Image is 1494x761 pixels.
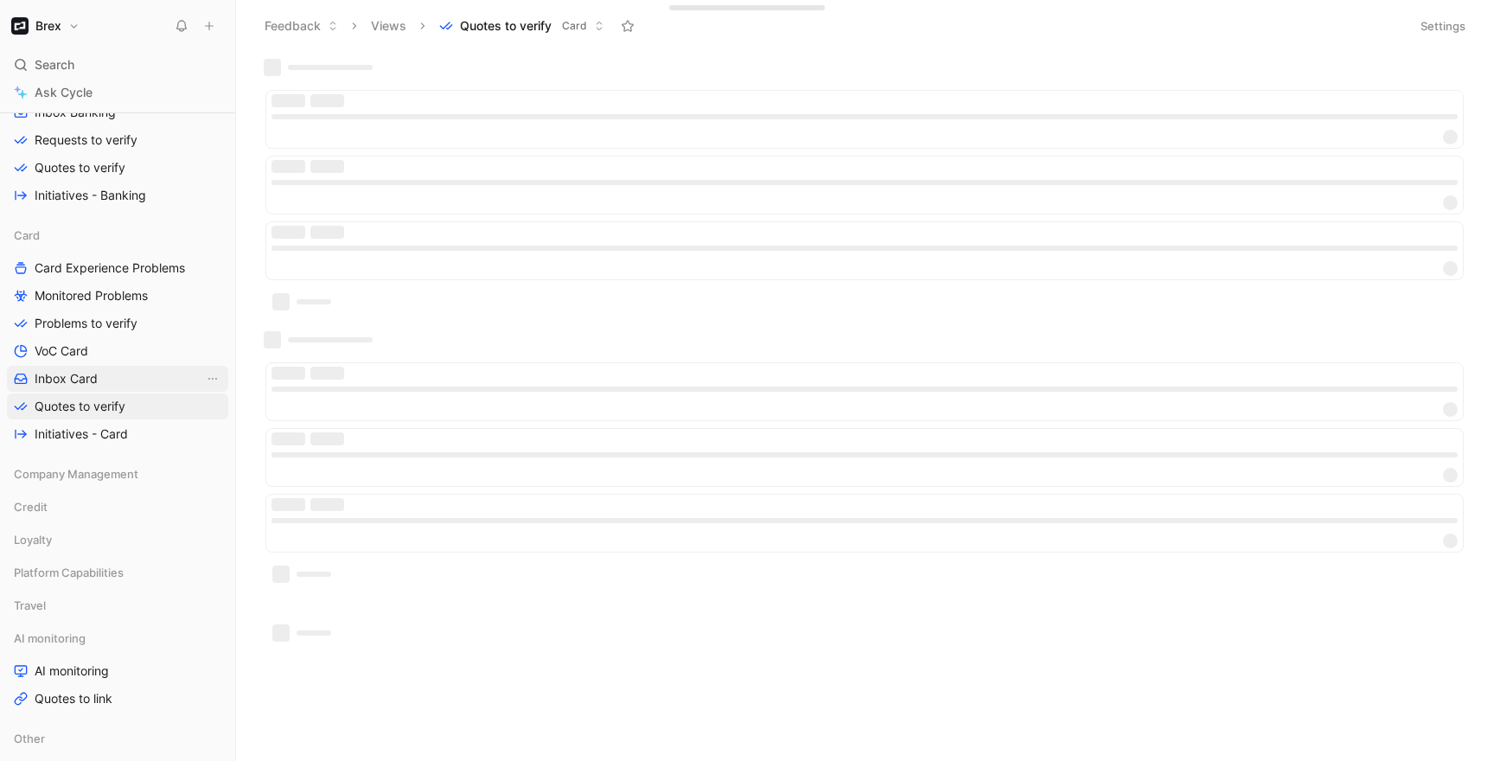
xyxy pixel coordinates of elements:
span: VoC Card [35,342,88,360]
span: AI monitoring [35,662,109,680]
span: Problems to verify [35,315,137,332]
span: Quotes to verify [35,159,125,176]
img: Brex [11,17,29,35]
span: Company Management [14,465,138,483]
span: Loyalty [14,531,52,548]
span: Credit [14,498,48,515]
a: AI monitoring [7,658,228,684]
div: Credit [7,494,228,525]
a: Monitored Problems [7,283,228,309]
span: Quotes to link [35,690,112,707]
a: Problems to verify [7,310,228,336]
button: Quotes to verifyCard [431,13,612,39]
button: Feedback [257,13,346,39]
div: CardCard Experience ProblemsMonitored ProblemsProblems to verifyVoC CardInbox CardView actionsQuo... [7,222,228,447]
a: Requests to verify [7,127,228,153]
div: Loyalty [7,527,228,553]
div: AI monitoring [7,625,228,651]
a: Quotes to verify [7,393,228,419]
div: Card [7,222,228,248]
span: Quotes to verify [460,17,552,35]
a: Quotes to verify [7,155,228,181]
div: Platform Capabilities [7,560,228,591]
div: BankingVoC BankingInbox BankingRequests to verifyQuotes to verifyInitiatives - Banking [7,39,228,208]
span: Initiatives - Card [35,425,128,443]
span: Initiatives - Banking [35,187,146,204]
span: Card Experience Problems [35,259,185,277]
div: Loyalty [7,527,228,558]
span: Platform Capabilities [14,564,124,581]
button: Views [363,13,414,39]
span: Ask Cycle [35,82,93,103]
a: Quotes to link [7,686,228,712]
div: Search [7,52,228,78]
span: Search [35,54,74,75]
div: Company Management [7,461,228,492]
span: Quotes to verify [35,398,125,415]
span: AI monitoring [14,630,86,647]
div: Other [7,726,228,751]
button: BrexBrex [7,14,84,38]
h1: Brex [35,18,61,34]
span: Requests to verify [35,131,137,149]
span: Inbox Card [35,370,98,387]
button: View actions [204,370,221,387]
span: Monitored Problems [35,287,148,304]
div: AI monitoringAI monitoringQuotes to link [7,625,228,712]
a: Initiatives - Banking [7,182,228,208]
span: Card [562,17,587,35]
span: Other [14,730,45,747]
button: Settings [1413,14,1473,38]
span: Travel [14,597,46,614]
div: Company Management [7,461,228,487]
div: Platform Capabilities [7,560,228,585]
a: Initiatives - Card [7,421,228,447]
a: Card Experience Problems [7,255,228,281]
div: Credit [7,494,228,520]
a: VoC Card [7,338,228,364]
div: Travel [7,592,228,618]
span: Card [14,227,40,244]
div: Travel [7,592,228,624]
a: Ask Cycle [7,80,228,106]
a: Inbox CardView actions [7,366,228,392]
div: Other [7,726,228,757]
